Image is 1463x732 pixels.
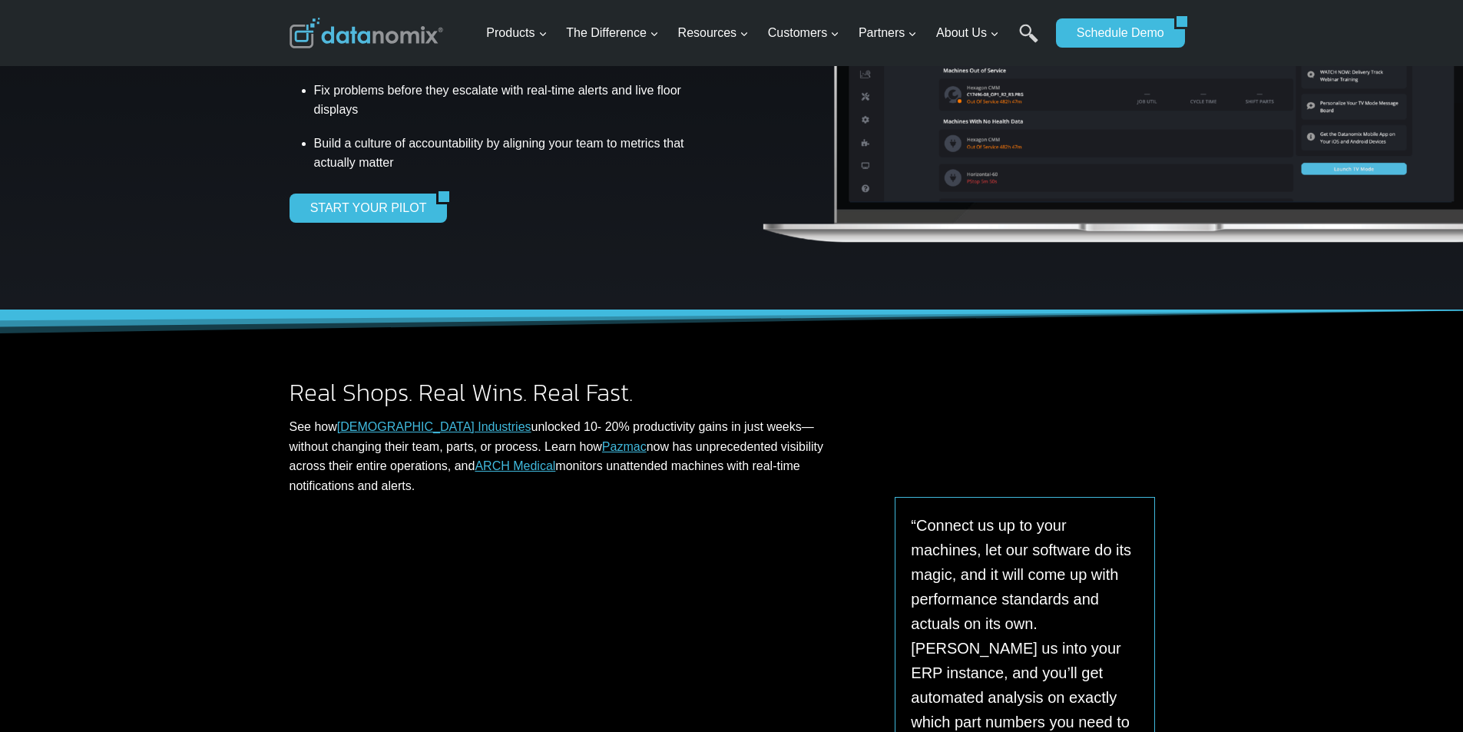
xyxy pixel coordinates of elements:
[602,440,647,453] a: Pazmac
[1056,18,1174,48] a: Schedule Demo
[859,23,917,43] span: Partners
[936,23,999,43] span: About Us
[290,380,852,405] h2: Real Shops. Real Wins. Real Fast.
[1019,24,1038,58] a: Search
[480,8,1048,58] nav: Primary Navigation
[486,23,547,43] span: Products
[768,23,839,43] span: Customers
[337,420,531,433] a: [DEMOGRAPHIC_DATA] Industries
[290,194,437,223] a: START YOUR PILOT
[475,459,555,472] a: ARCH Medical
[314,128,695,178] li: Build a culture of accountability by aligning your team to metrics that actually matter
[314,72,695,128] li: Fix problems before they escalate with real-time alerts and live floor displays
[678,23,749,43] span: Resources
[290,18,443,48] img: Datanomix
[566,23,659,43] span: The Difference
[290,417,852,495] p: See how unlocked 10- 20% productivity gains in just weeks—without changing their team, parts, or ...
